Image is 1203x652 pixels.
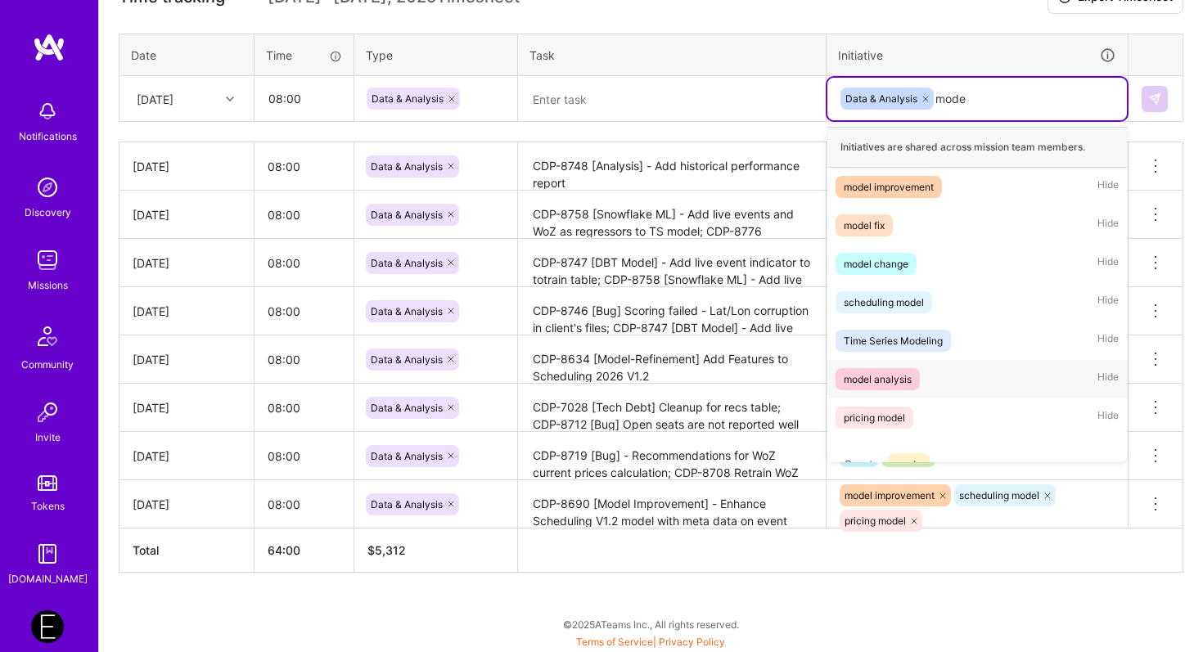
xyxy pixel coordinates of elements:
[845,515,906,527] span: pricing model
[844,255,908,272] div: model change
[520,337,824,382] textarea: CDP-8634 [Model-Refinement] Add Features to Scheduling 2026 V1.2
[520,385,824,430] textarea: CDP-7028 [Tech Debt] Cleanup for recs table; CDP-8712 [Bug] Open seats are not reported well
[133,254,241,272] div: [DATE]
[137,90,173,107] div: [DATE]
[33,33,65,62] img: logo
[31,244,64,277] img: teamwork
[371,353,443,366] span: Data & Analysis
[133,351,241,368] div: [DATE]
[1097,176,1119,198] span: Hide
[255,193,354,236] input: HH:MM
[371,498,443,510] span: Data & Analysis
[133,496,241,513] div: [DATE]
[255,241,354,285] input: HH:MM
[367,543,406,557] span: $ 5,312
[576,636,653,648] a: Terms of Service
[520,241,824,286] textarea: CDP-8747 [DBT Model] - Add live event indicator to totrain table; CDP-8758 [Snowflake ML] - Add l...
[31,171,64,204] img: discovery
[133,447,241,465] div: [DATE]
[827,127,1127,168] div: Initiatives are shared across mission team members.
[1097,214,1119,236] span: Hide
[888,453,930,475] span: mode
[255,338,354,381] input: HH:MM
[28,277,68,294] div: Missions
[371,209,443,221] span: Data & Analysis
[1097,330,1119,352] span: Hide
[959,489,1039,501] span: scheduling model
[845,92,917,105] span: Data & Analysis
[255,483,354,526] input: HH:MM
[226,95,234,103] i: icon Chevron
[371,450,443,462] span: Data & Analysis
[266,47,342,64] div: Time
[372,92,444,105] span: Data & Analysis
[354,34,518,76] th: Type
[844,332,943,349] div: Time Series Modeling
[838,46,1116,65] div: Initiative
[1097,253,1119,275] span: Hide
[520,192,824,237] textarea: CDP-8758 [Snowflake ML] - Add live events and WoZ as regressors to TS model; CDP-8776 [Monitor] A...
[133,303,241,320] div: [DATE]
[371,305,443,317] span: Data & Analysis
[119,34,255,76] th: Date
[31,396,64,429] img: Invite
[1097,291,1119,313] span: Hide
[31,537,64,570] img: guide book
[25,204,71,221] div: Discovery
[1097,407,1119,429] span: Hide
[19,128,77,145] div: Notifications
[518,34,827,76] th: Task
[255,77,353,120] input: HH:MM
[520,144,824,189] textarea: CDP-8748 [Analysis] - Add historical performance report
[38,475,57,491] img: tokens
[520,482,824,527] textarea: CDP-8690 [Model Improvement] - Enhance Scheduling V1.2 model with meta data on event count and sa...
[1097,368,1119,390] span: Hide
[844,217,885,234] div: model fix
[133,158,241,175] div: [DATE]
[1148,92,1161,106] img: Submit
[844,178,934,196] div: model improvement
[836,445,1119,483] div: Create
[28,317,67,356] img: Community
[133,399,241,416] div: [DATE]
[27,610,68,643] a: Endeavor: Data Team- 3338DES275
[845,450,862,462] span: bug
[844,294,924,311] div: scheduling model
[31,610,64,643] img: Endeavor: Data Team- 3338DES275
[845,489,935,501] span: model improvement
[659,636,725,648] a: Privacy Policy
[886,450,919,462] span: Retrain
[98,604,1203,645] div: © 2025 ATeams Inc., All rights reserved.
[255,434,354,478] input: HH:MM
[31,95,64,128] img: bell
[255,145,354,188] input: HH:MM
[576,636,725,648] span: |
[8,570,88,587] div: [DOMAIN_NAME]
[31,497,65,515] div: Tokens
[371,160,443,173] span: Data & Analysis
[255,528,354,573] th: 64:00
[844,409,905,426] div: pricing model
[21,356,74,373] div: Community
[119,528,255,573] th: Total
[35,429,61,446] div: Invite
[255,386,354,429] input: HH:MM
[520,434,824,479] textarea: CDP-8719 [Bug] - Recommendations for WoZ current prices calculation; CDP-8708 Retrain WoZ
[133,206,241,223] div: [DATE]
[844,371,912,388] div: model analysis
[371,402,443,414] span: Data & Analysis
[371,257,443,269] span: Data & Analysis
[255,290,354,333] input: HH:MM
[520,289,824,334] textarea: CDP-8746 [Bug] Scoring failed - Lat/Lon corruption in client's files; CDP-8747 [DBT Model] - Add ...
